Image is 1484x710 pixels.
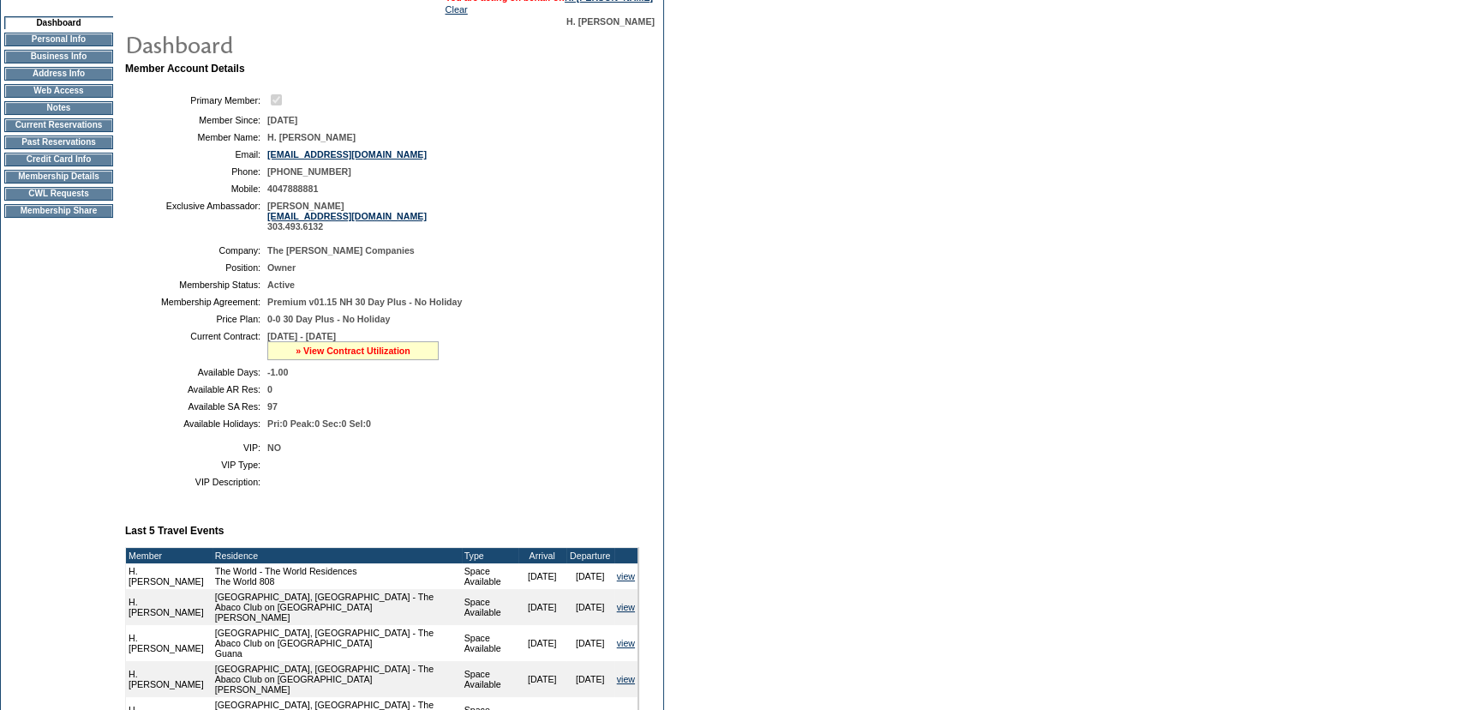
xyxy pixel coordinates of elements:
[4,50,113,63] td: Business Info
[267,297,462,307] span: Premium v01.15 NH 30 Day Plus - No Holiday
[518,625,566,661] td: [DATE]
[617,638,635,648] a: view
[132,245,260,256] td: Company:
[267,166,351,177] span: [PHONE_NUMBER]
[617,674,635,684] a: view
[132,149,260,159] td: Email:
[132,297,260,307] td: Membership Agreement:
[132,477,260,487] td: VIP Description:
[462,589,518,625] td: Space Available
[267,211,427,221] a: [EMAIL_ADDRESS][DOMAIN_NAME]
[462,625,518,661] td: Space Available
[4,118,113,132] td: Current Reservations
[617,602,635,612] a: view
[132,384,260,394] td: Available AR Res:
[124,27,467,61] img: pgTtlDashboard.gif
[462,563,518,589] td: Space Available
[267,280,295,290] span: Active
[4,135,113,149] td: Past Reservations
[132,184,260,194] td: Mobile:
[445,4,467,15] a: Clear
[4,33,113,46] td: Personal Info
[132,331,260,360] td: Current Contract:
[462,661,518,697] td: Space Available
[132,92,260,108] td: Primary Member:
[267,384,272,394] span: 0
[4,170,113,184] td: Membership Details
[617,571,635,581] a: view
[267,132,356,142] span: H. [PERSON_NAME]
[132,367,260,377] td: Available Days:
[132,280,260,290] td: Membership Status:
[132,442,260,453] td: VIP:
[132,460,260,470] td: VIP Type:
[566,625,614,661] td: [DATE]
[126,625,212,661] td: H. [PERSON_NAME]
[126,661,212,697] td: H. [PERSON_NAME]
[212,625,462,661] td: [GEOGRAPHIC_DATA], [GEOGRAPHIC_DATA] - The Abaco Club on [GEOGRAPHIC_DATA] Guana
[267,401,278,412] span: 97
[4,153,113,166] td: Credit Card Info
[267,314,390,324] span: 0-0 30 Day Plus - No Holiday
[462,548,518,563] td: Type
[4,16,113,29] td: Dashboard
[132,115,260,125] td: Member Since:
[4,101,113,115] td: Notes
[126,563,212,589] td: H. [PERSON_NAME]
[125,525,224,537] b: Last 5 Travel Events
[4,84,113,98] td: Web Access
[566,563,614,589] td: [DATE]
[4,187,113,201] td: CWL Requests
[267,201,427,232] span: [PERSON_NAME] 303.493.6132
[296,346,410,356] a: » View Contract Utilization
[4,204,113,218] td: Membership Share
[126,589,212,625] td: H. [PERSON_NAME]
[125,63,245,75] b: Member Account Details
[267,115,297,125] span: [DATE]
[518,589,566,625] td: [DATE]
[267,184,318,194] span: 4047888881
[132,132,260,142] td: Member Name:
[132,418,260,429] td: Available Holidays:
[212,589,462,625] td: [GEOGRAPHIC_DATA], [GEOGRAPHIC_DATA] - The Abaco Club on [GEOGRAPHIC_DATA] [PERSON_NAME]
[566,661,614,697] td: [DATE]
[267,149,427,159] a: [EMAIL_ADDRESS][DOMAIN_NAME]
[267,245,415,256] span: The [PERSON_NAME] Companies
[566,589,614,625] td: [DATE]
[267,418,371,429] span: Pri:0 Peak:0 Sec:0 Sel:0
[126,548,212,563] td: Member
[132,314,260,324] td: Price Plan:
[518,661,566,697] td: [DATE]
[132,401,260,412] td: Available SA Res:
[212,548,462,563] td: Residence
[518,548,566,563] td: Arrival
[566,16,655,27] span: H. [PERSON_NAME]
[267,367,288,377] span: -1.00
[518,563,566,589] td: [DATE]
[267,262,296,273] span: Owner
[267,331,336,341] span: [DATE] - [DATE]
[132,201,260,232] td: Exclusive Ambassador:
[212,563,462,589] td: The World - The World Residences The World 808
[267,442,281,453] span: NO
[132,262,260,273] td: Position:
[566,548,614,563] td: Departure
[132,166,260,177] td: Phone:
[212,661,462,697] td: [GEOGRAPHIC_DATA], [GEOGRAPHIC_DATA] - The Abaco Club on [GEOGRAPHIC_DATA] [PERSON_NAME]
[4,67,113,81] td: Address Info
